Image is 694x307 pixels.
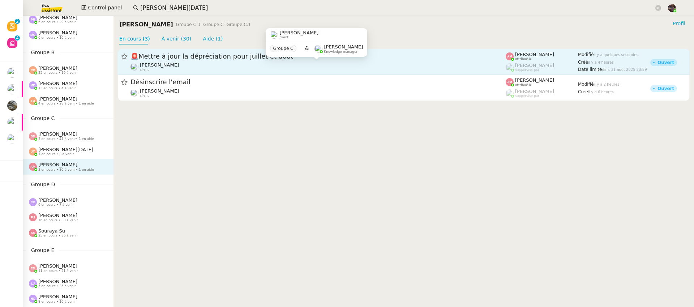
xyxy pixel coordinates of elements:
[88,4,122,12] span: Control panel
[38,147,93,152] span: [PERSON_NAME][DATE]
[23,63,113,78] a: [PERSON_NAME] 25 en cours • 19 à venir
[578,82,594,87] span: Modifié
[305,44,309,54] span: &
[38,162,77,167] span: [PERSON_NAME]
[76,168,94,171] span: • 1 en aide
[314,45,322,53] img: users%2FoFdbodQ3TgNoWt9kP3GXAs5oaCq1%2Favatar%2Fprofile-pic.png
[506,77,578,87] app-user-label: attribué à
[203,36,223,42] a: Aide (1)
[119,20,173,30] nz-page-header-title: [PERSON_NAME]
[506,89,578,98] app-user-label: suppervisé par
[23,291,113,306] a: [PERSON_NAME] 8 en cours • 10 à venir
[515,77,554,83] span: [PERSON_NAME]
[506,63,578,72] app-user-label: suppervisé par
[314,44,363,54] app-user-label: Knowledge manager
[38,203,74,207] span: 6 en cours • 7 à venir
[38,36,76,40] span: 6 en cours • 16 à venir
[279,35,288,39] span: client
[119,36,150,42] a: En cours (3)
[29,148,37,155] img: svg
[29,97,37,105] img: svg
[29,31,37,39] img: svg
[38,71,78,75] span: 25 en cours • 19 à venir
[588,60,614,64] span: il y a 4 heures
[23,93,113,108] a: [PERSON_NAME] 4 en cours • 28 à venir• 1 en aide
[506,52,514,60] img: svg
[657,86,674,91] div: Ouvert
[38,137,94,141] span: 5 en cours • 41 à venir
[77,3,126,13] button: Control panel
[176,22,201,27] span: Groupe C.3
[26,246,60,255] span: Groupe E
[29,213,37,221] img: svg
[29,132,37,140] img: svg
[130,88,506,98] app-user-detailed-label: client
[23,260,113,276] a: [PERSON_NAME] 11 en cours • 21 à venir
[38,294,77,299] span: [PERSON_NAME]
[38,234,78,238] span: 25 en cours • 36 à venir
[76,102,94,105] span: • 1 en aide
[140,68,149,72] span: client
[23,144,113,159] a: [PERSON_NAME][DATE] 1 en cours • 8 à venir
[7,117,17,127] img: users%2FrLg9kJpOivdSURM9kMyTNR7xGo72%2Favatar%2Fb3a3d448-9218-437f-a4e5-c617cb932dda
[673,20,685,27] span: Profil
[515,94,539,98] span: suppervisé par
[15,35,20,40] nz-badge-sup: 4
[23,78,113,93] a: [PERSON_NAME] 13 en cours • 4 à venir
[38,81,77,86] span: [PERSON_NAME]
[670,20,688,27] button: Profil
[324,44,363,50] span: [PERSON_NAME]
[23,195,113,210] a: [PERSON_NAME] 6 en cours • 7 à venir
[16,19,19,25] p: 2
[578,89,588,94] span: Créé
[76,137,94,141] span: • 1 en aide
[23,128,113,144] a: [PERSON_NAME] 5 en cours • 41 à venir• 1 en aide
[588,90,614,94] span: il y a 6 heures
[23,276,113,291] a: [PERSON_NAME] 5 en cours • 35 à venir
[140,3,654,13] input: Rechercher
[130,89,138,97] img: users%2F37wbV9IbQuXMU0UH0ngzBXzaEe12%2Favatar%2Fcba66ece-c48a-48c8-9897-a2adc1834457
[38,65,77,71] span: [PERSON_NAME]
[29,163,37,171] img: svg
[140,94,149,98] span: client
[29,280,37,287] img: svg
[29,198,37,206] img: svg
[38,102,94,106] span: 4 en cours • 28 à venir
[15,19,20,24] nz-badge-sup: 2
[29,81,37,89] img: svg
[38,269,78,273] span: 11 en cours • 21 à venir
[23,210,113,225] a: [PERSON_NAME] 16 en cours • 38 à venir
[38,263,77,269] span: [PERSON_NAME]
[140,88,179,94] span: [PERSON_NAME]
[7,84,17,94] img: users%2FAXgjBsdPtrYuxuZvIJjRexEdqnq2%2Favatar%2F1599931753966.jpeg
[38,96,77,102] span: [PERSON_NAME]
[26,114,60,123] span: Groupe C
[23,12,113,27] a: [PERSON_NAME] 6 en cours • 29 à venir
[162,36,192,42] a: À venir (30)
[515,89,554,94] span: [PERSON_NAME]
[7,134,17,144] img: users%2FdHO1iM5N2ObAeWsI96eSgBoqS9g1%2Favatar%2Fdownload.png
[515,57,531,61] span: attribué à
[515,63,554,68] span: [PERSON_NAME]
[130,52,138,60] span: 🚨
[23,225,113,240] a: Souraya Su 25 en cours • 36 à venir
[29,66,37,74] img: svg
[29,229,37,237] img: svg
[29,16,37,24] img: svg
[506,78,514,86] img: svg
[38,86,76,90] span: 13 en cours • 4 à venir
[506,89,514,97] img: users%2FoFdbodQ3TgNoWt9kP3GXAs5oaCq1%2Favatar%2Fprofile-pic.png
[23,159,113,174] a: [PERSON_NAME] 3 en cours • 30 à venir• 1 en aide
[38,228,65,234] span: Souraya Su
[515,52,554,57] span: [PERSON_NAME]
[38,213,77,218] span: [PERSON_NAME]
[38,131,77,137] span: [PERSON_NAME]
[270,31,278,39] img: users%2FAXgjBsdPtrYuxuZvIJjRexEdqnq2%2Favatar%2F1599931753966.jpeg
[38,15,77,20] span: [PERSON_NAME]
[29,295,37,303] img: svg
[578,67,602,72] span: Date limite
[26,48,60,57] span: Groupe B
[324,50,357,54] span: Knowledge manager
[38,30,77,35] span: [PERSON_NAME]
[38,218,78,222] span: 16 en cours • 38 à venir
